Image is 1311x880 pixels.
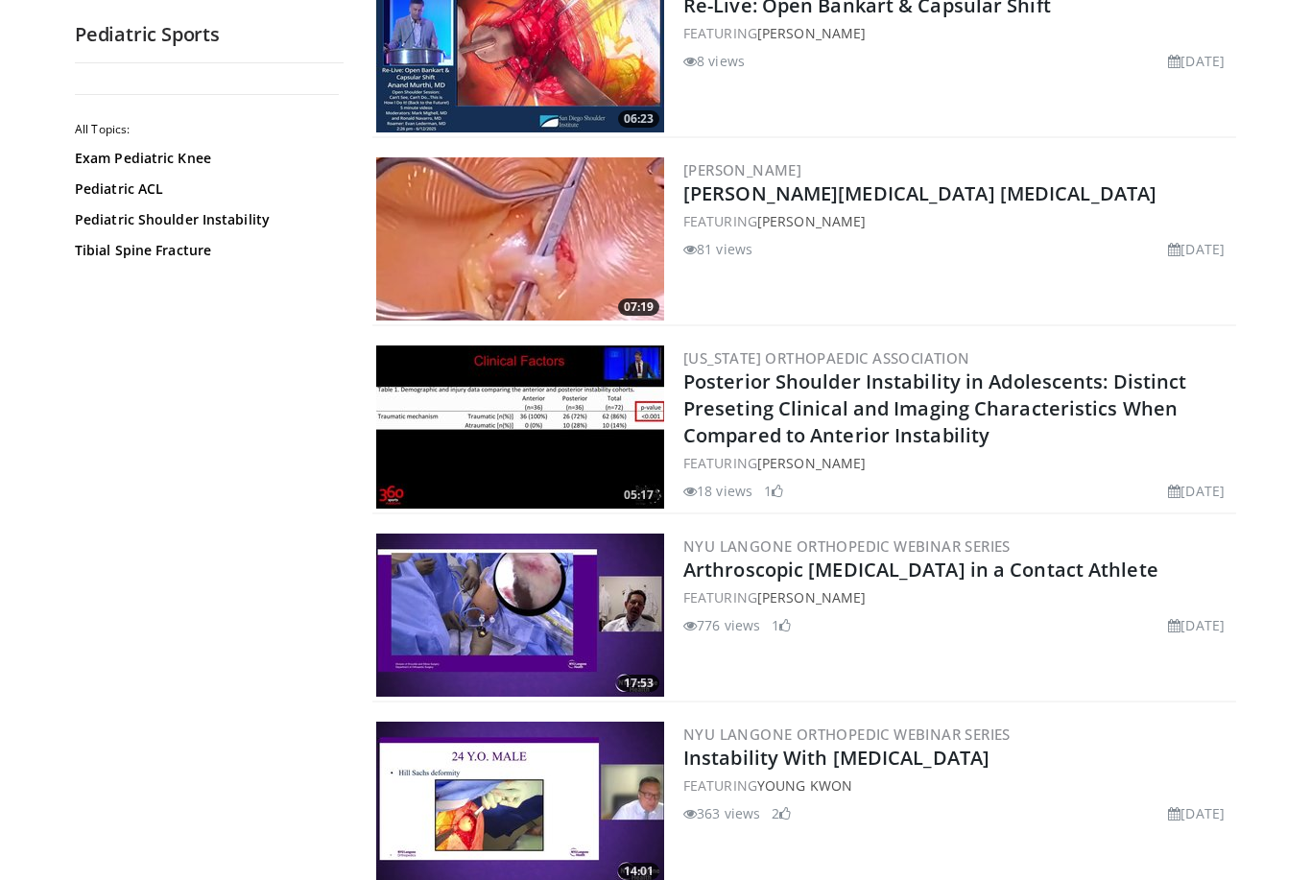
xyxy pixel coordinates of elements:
img: f23c0389-07bb-4c2f-b982-3cdb75f4fe2c.300x170_q85_crop-smart_upscale.jpg [376,534,664,697]
li: 776 views [683,615,760,635]
li: 363 views [683,803,760,823]
a: [PERSON_NAME] [757,454,866,472]
li: 1 [772,615,791,635]
li: 1 [764,481,783,501]
div: FEATURING [683,453,1232,473]
span: 07:19 [618,298,659,316]
li: 8 views [683,51,745,71]
a: Pediatric ACL [75,179,334,199]
li: 81 views [683,239,752,259]
li: [DATE] [1168,481,1225,501]
a: [PERSON_NAME][MEDICAL_DATA] [MEDICAL_DATA] [683,180,1156,206]
li: [DATE] [1168,803,1225,823]
a: Pediatric Shoulder Instability [75,210,334,229]
a: Arthroscopic [MEDICAL_DATA] in a Contact Athlete [683,557,1158,583]
a: [PERSON_NAME] [757,212,866,230]
a: Posterior Shoulder Instability in Adolescents: Distinct Preseting Clinical and Imaging Characteri... [683,369,1187,448]
a: 07:19 [376,157,664,321]
a: NYU Langone Orthopedic Webinar Series [683,536,1011,556]
span: 06:23 [618,110,659,128]
div: FEATURING [683,587,1232,607]
div: FEATURING [683,775,1232,796]
h2: Pediatric Sports [75,22,344,47]
span: 14:01 [618,863,659,880]
li: 2 [772,803,791,823]
h2: All Topics: [75,122,339,137]
a: 17:53 [376,534,664,697]
span: 17:53 [618,675,659,692]
a: [PERSON_NAME] [757,588,866,606]
a: Tibial Spine Fracture [75,241,334,260]
div: FEATURING [683,211,1232,231]
a: Exam Pediatric Knee [75,149,334,168]
li: [DATE] [1168,615,1225,635]
li: [DATE] [1168,239,1225,259]
a: NYU Langone Orthopedic Webinar Series [683,725,1011,744]
a: [US_STATE] Orthopaedic Association [683,348,970,368]
a: [PERSON_NAME] [683,160,801,179]
span: 05:17 [618,487,659,504]
img: 7e5e6bdb-57c6-4eff-b022-04b94a5a5dd5.300x170_q85_crop-smart_upscale.jpg [376,345,664,509]
div: FEATURING [683,23,1232,43]
a: 05:17 [376,345,664,509]
img: 47142257-b3a7-487c-bfaf-3e42b00cd54f.300x170_q85_crop-smart_upscale.jpg [376,157,664,321]
a: Instability With [MEDICAL_DATA] [683,745,989,771]
li: 18 views [683,481,752,501]
a: [PERSON_NAME] [757,24,866,42]
li: [DATE] [1168,51,1225,71]
a: Young Kwon [757,776,852,795]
